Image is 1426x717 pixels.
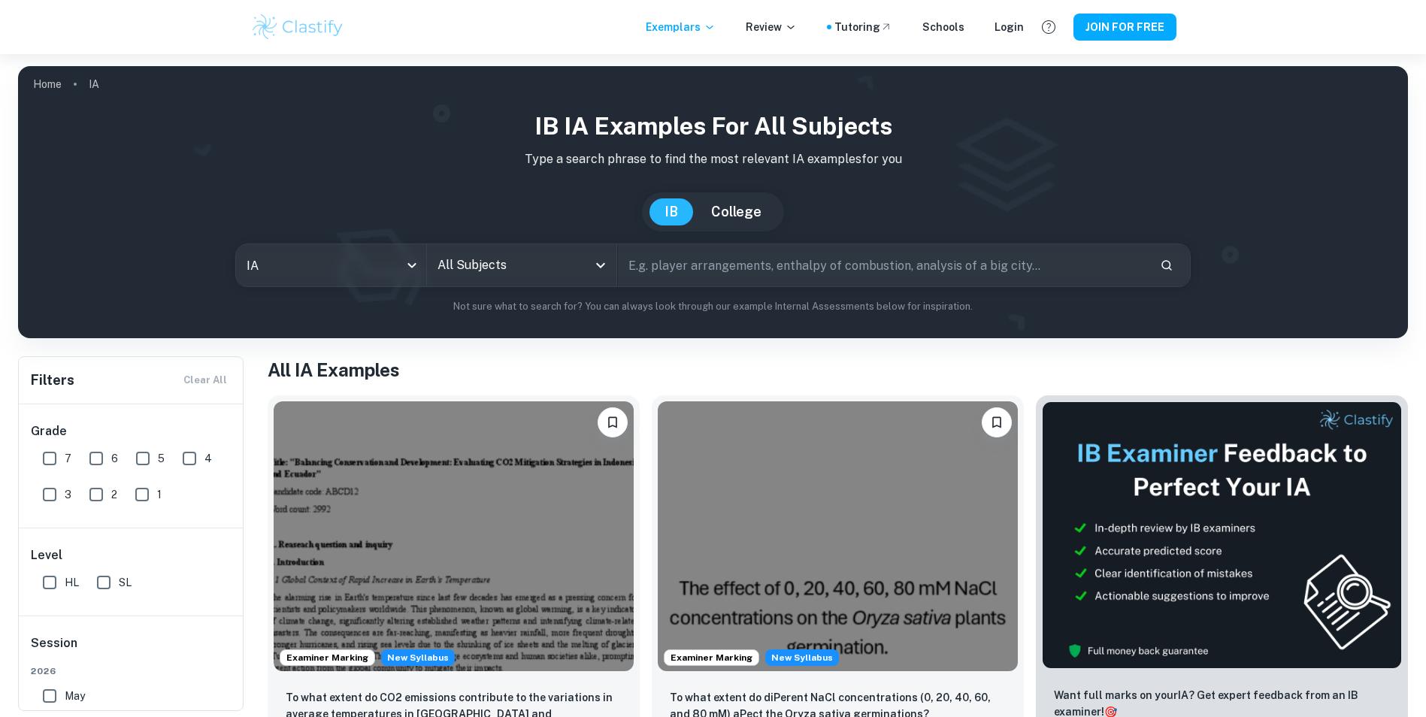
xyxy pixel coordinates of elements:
[30,150,1396,168] p: Type a search phrase to find the most relevant IA examples for you
[268,356,1408,383] h1: All IA Examples
[381,649,455,666] span: New Syllabus
[31,634,232,664] h6: Session
[30,108,1396,144] h1: IB IA examples for all subjects
[236,244,426,286] div: IA
[1154,253,1179,278] button: Search
[250,12,346,42] img: Clastify logo
[280,651,374,664] span: Examiner Marking
[31,422,232,440] h6: Grade
[765,649,839,666] span: New Syllabus
[30,299,1396,314] p: Not sure what to search for? You can always look through our example Internal Assessments below f...
[746,19,797,35] p: Review
[834,19,892,35] a: Tutoring
[995,19,1024,35] a: Login
[1036,14,1061,40] button: Help and Feedback
[31,546,232,564] h6: Level
[274,401,634,671] img: ESS IA example thumbnail: To what extent do CO2 emissions contribu
[696,198,777,225] button: College
[665,651,758,664] span: Examiner Marking
[658,401,1018,671] img: ESS IA example thumbnail: To what extent do diPerent NaCl concentr
[157,486,162,503] span: 1
[982,407,1012,437] button: Please log in to bookmark exemplars
[119,574,132,591] span: SL
[65,486,71,503] span: 3
[618,244,1149,286] input: E.g. player arrangements, enthalpy of combustion, analysis of a big city...
[381,649,455,666] div: Starting from the May 2026 session, the ESS IA requirements have changed. We created this exempla...
[111,450,118,467] span: 6
[65,450,71,467] span: 7
[765,649,839,666] div: Starting from the May 2026 session, the ESS IA requirements have changed. We created this exempla...
[65,574,79,591] span: HL
[31,664,232,678] span: 2026
[65,688,85,704] span: May
[598,407,628,437] button: Please log in to bookmark exemplars
[31,370,74,391] h6: Filters
[1073,14,1176,41] button: JOIN FOR FREE
[646,19,716,35] p: Exemplars
[18,66,1408,338] img: profile cover
[922,19,964,35] a: Schools
[590,255,611,276] button: Open
[649,198,693,225] button: IB
[158,450,165,467] span: 5
[111,486,117,503] span: 2
[89,76,99,92] p: IA
[204,450,212,467] span: 4
[1042,401,1402,669] img: Thumbnail
[33,74,62,95] a: Home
